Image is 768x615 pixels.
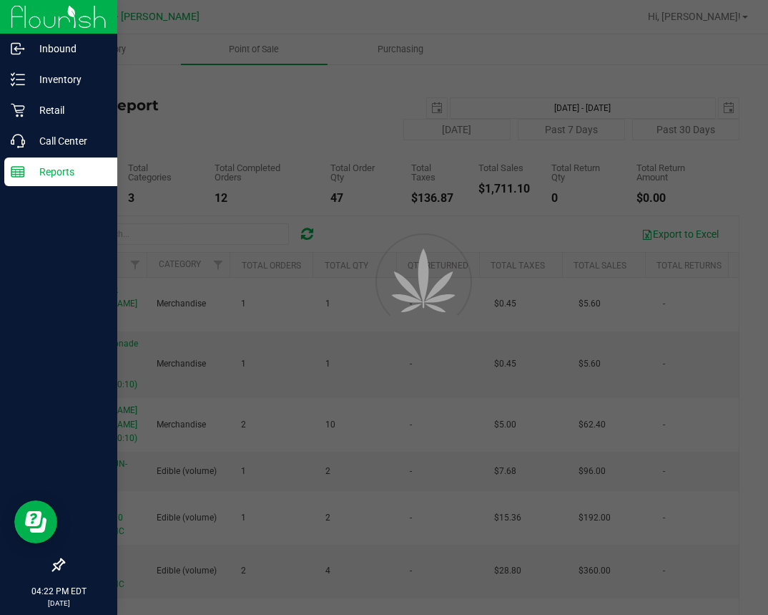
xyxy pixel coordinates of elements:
p: Reports [25,163,111,180]
p: Retail [25,102,111,119]
inline-svg: Reports [11,165,25,179]
p: Call Center [25,132,111,150]
inline-svg: Inbound [11,42,25,56]
iframe: Resource center [14,500,57,543]
p: Inventory [25,71,111,88]
p: Inbound [25,40,111,57]
p: 04:22 PM EDT [6,585,111,598]
inline-svg: Retail [11,103,25,117]
inline-svg: Inventory [11,72,25,87]
p: [DATE] [6,598,111,609]
inline-svg: Call Center [11,134,25,148]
